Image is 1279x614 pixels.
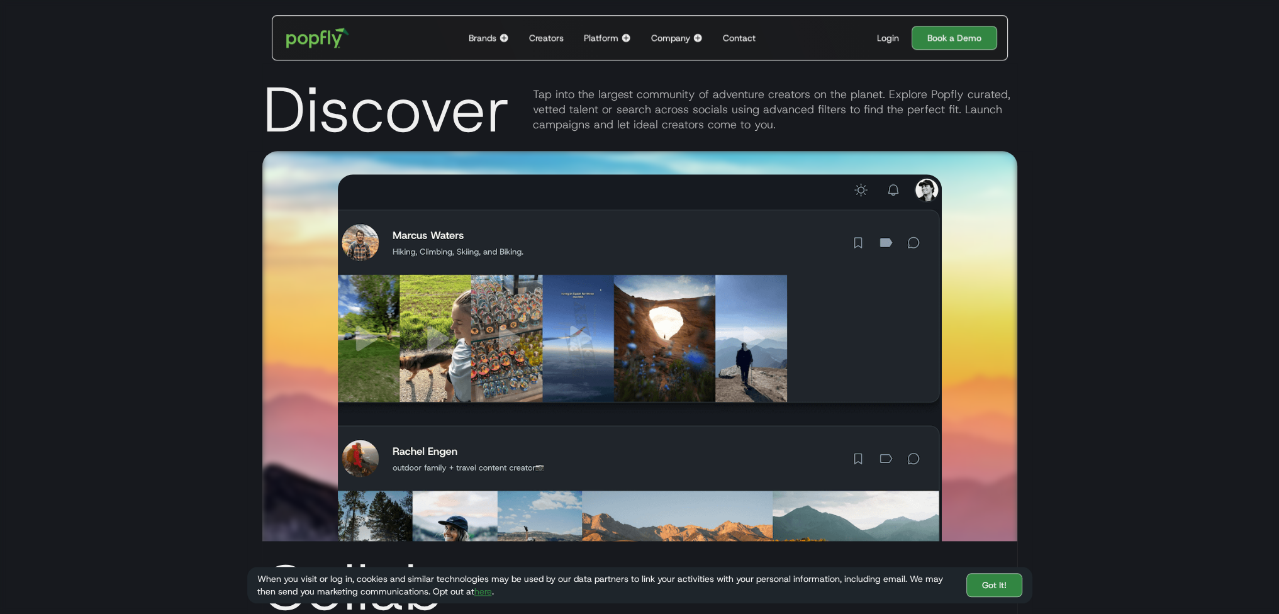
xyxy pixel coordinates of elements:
[718,16,761,60] a: Contact
[877,31,899,44] div: Login
[584,31,618,44] div: Platform
[277,19,359,57] a: home
[474,586,492,597] a: here
[533,87,1017,132] div: Tap into the largest community of adventure creators on the planet. Explore Popfly curated, vette...
[872,31,904,44] a: Login
[262,78,510,141] div: Discover
[723,31,756,44] div: Contact
[257,572,956,598] div: When you visit or log in, cookies and similar technologies may be used by our data partners to li...
[966,573,1022,597] a: Got It!
[529,31,564,44] div: Creators
[651,31,690,44] div: Company
[524,16,569,60] a: Creators
[469,31,496,44] div: Brands
[912,26,997,50] a: Book a Demo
